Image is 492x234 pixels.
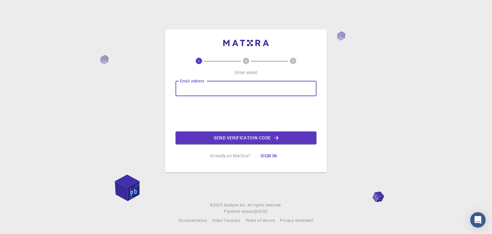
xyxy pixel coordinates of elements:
[212,217,240,224] a: Video Tutorials
[224,202,246,208] a: Exabyte Inc.
[234,69,258,76] p: Enter email
[245,218,275,223] span: Terms of service
[197,101,295,126] iframe: reCAPTCHA
[210,153,250,159] p: Already on Mat3ra?
[224,208,254,215] span: Platform version
[248,202,282,208] span: All rights reserved.
[292,59,294,63] text: 3
[198,59,200,63] text: 1
[280,218,313,223] span: Privacy statement
[179,218,207,223] span: Documentation
[180,78,204,84] label: Email address
[212,218,240,223] span: Video Tutorials
[280,217,313,224] a: Privacy statement
[245,217,275,224] a: Terms of service
[176,131,316,144] button: Send verification code
[255,208,268,215] a: [DATE].
[179,217,207,224] a: Documentation
[255,209,268,214] span: [DATE] .
[224,202,246,207] span: Exabyte Inc.
[255,149,282,162] button: Sign in
[210,202,224,208] span: © 2025
[470,212,486,228] div: Open Intercom Messenger
[245,59,247,63] text: 2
